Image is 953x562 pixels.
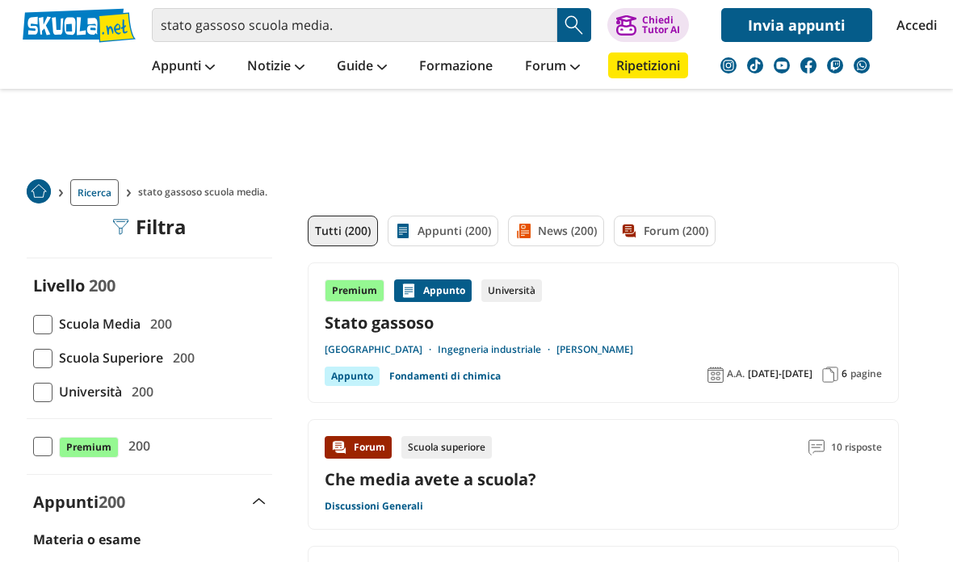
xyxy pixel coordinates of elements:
img: Apri e chiudi sezione [253,498,266,505]
a: Forum (200) [614,216,716,246]
label: Livello [33,275,85,296]
div: Scuola superiore [401,436,492,459]
div: Chiedi Tutor AI [642,15,680,35]
img: tiktok [747,57,763,73]
span: 6 [842,367,847,380]
span: stato gassoso scuola media. [138,179,274,206]
a: Fondamenti di chimica [389,367,501,386]
a: Discussioni Generali [325,500,423,513]
img: WhatsApp [854,57,870,73]
span: 10 risposte [831,436,882,459]
img: News filtro contenuto [515,223,531,239]
span: 200 [144,313,172,334]
span: A.A. [727,367,745,380]
span: 200 [122,435,150,456]
img: Forum contenuto [331,439,347,455]
a: Notizie [243,52,309,82]
span: 200 [125,381,153,402]
span: Scuola Superiore [52,347,163,368]
div: Forum [325,436,392,459]
a: [GEOGRAPHIC_DATA] [325,343,438,356]
a: Home [27,179,51,206]
a: Guide [333,52,391,82]
img: Filtra filtri mobile [113,219,129,235]
img: youtube [774,57,790,73]
span: 200 [99,491,125,513]
a: Appunti (200) [388,216,498,246]
img: facebook [800,57,817,73]
a: Ricerca [70,179,119,206]
img: Anno accademico [707,367,724,383]
a: [PERSON_NAME] [556,343,633,356]
img: Cerca appunti, riassunti o versioni [562,13,586,37]
span: 200 [166,347,195,368]
div: Appunto [394,279,472,302]
a: Ingegneria industriale [438,343,556,356]
a: Accedi [896,8,930,42]
button: ChiediTutor AI [607,8,689,42]
img: Appunti contenuto [401,283,417,299]
img: Appunti filtro contenuto [395,223,411,239]
img: Forum filtro contenuto [621,223,637,239]
img: Pagine [822,367,838,383]
span: 200 [89,275,115,296]
div: Filtra [113,216,187,238]
img: Home [27,179,51,203]
a: News (200) [508,216,604,246]
a: Formazione [415,52,497,82]
img: twitch [827,57,843,73]
img: Commenti lettura [808,439,825,455]
div: Università [481,279,542,302]
a: Forum [521,52,584,82]
a: Appunti [148,52,219,82]
a: Ripetizioni [608,52,688,78]
div: Appunto [325,367,380,386]
label: Appunti [33,491,125,513]
span: [DATE]-[DATE] [748,367,812,380]
span: Scuola Media [52,313,141,334]
span: Università [52,381,122,402]
label: Materia o esame [33,531,141,548]
button: Search Button [557,8,591,42]
span: Premium [59,437,119,458]
img: instagram [720,57,737,73]
div: Premium [325,279,384,302]
a: Invia appunti [721,8,872,42]
input: Cerca appunti, riassunti o versioni [152,8,557,42]
a: Che media avete a scuola? [325,468,536,490]
a: Stato gassoso [325,312,882,333]
a: Tutti (200) [308,216,378,246]
span: pagine [850,367,882,380]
